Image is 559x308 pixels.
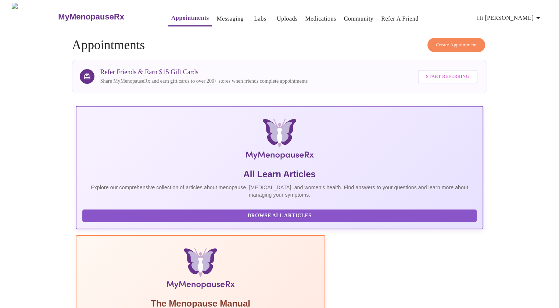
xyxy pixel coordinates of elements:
a: Refer a Friend [381,14,419,24]
img: Menopause Manual [120,248,281,292]
button: Start Referring [418,70,477,83]
a: Start Referring [416,66,479,87]
h4: Appointments [72,38,487,53]
a: Appointments [171,13,209,23]
span: Start Referring [426,72,469,81]
button: Create Appointment [427,38,485,52]
button: Medications [302,11,339,26]
h5: All Learn Articles [82,168,477,180]
button: Hi [PERSON_NAME] [474,11,545,25]
a: Medications [305,14,336,24]
h3: MyMenopauseRx [58,12,124,22]
button: Appointments [168,11,212,26]
p: Share MyMenopauseRx and earn gift cards to over 200+ stores when friends complete appointments [100,78,308,85]
a: Community [344,14,374,24]
span: Create Appointment [436,41,477,49]
p: Explore our comprehensive collection of articles about menopause, [MEDICAL_DATA], and women's hea... [82,184,477,198]
button: Labs [248,11,272,26]
a: Browse All Articles [82,212,479,218]
button: Messaging [214,11,246,26]
a: MyMenopauseRx [57,4,154,30]
img: MyMenopauseRx Logo [12,3,57,31]
h3: Refer Friends & Earn $15 Gift Cards [100,68,308,76]
img: MyMenopauseRx Logo [143,118,415,162]
a: Messaging [216,14,243,24]
button: Community [341,11,377,26]
a: Labs [254,14,266,24]
button: Refer a Friend [378,11,422,26]
button: Uploads [274,11,301,26]
a: Uploads [277,14,298,24]
span: Browse All Articles [90,211,470,221]
span: Hi [PERSON_NAME] [477,13,542,23]
button: Browse All Articles [82,209,477,222]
